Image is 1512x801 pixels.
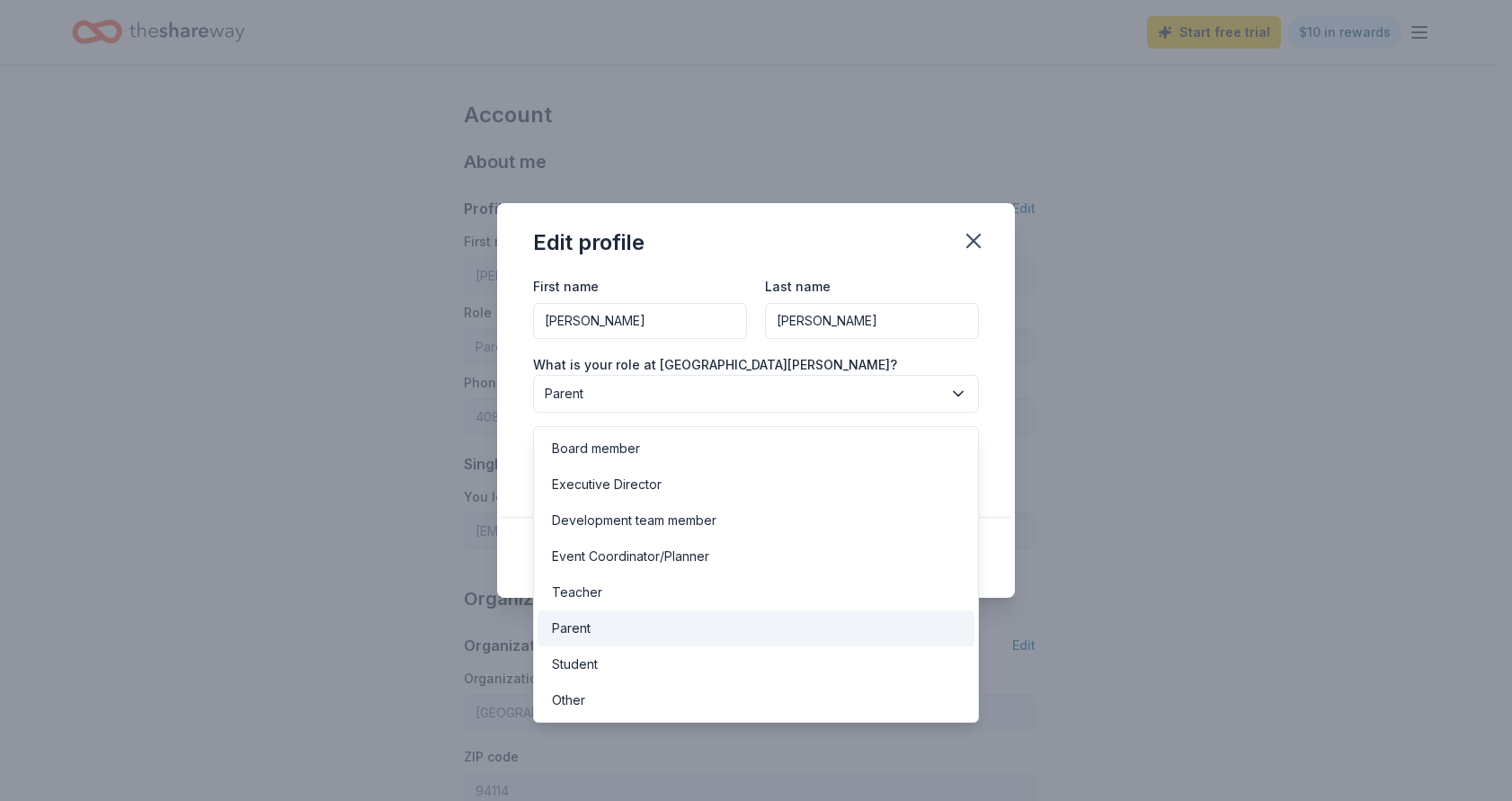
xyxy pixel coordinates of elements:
div: Event Coordinator/Planner [552,546,709,567]
div: Student [552,654,598,675]
div: Development team member [552,510,716,531]
div: Teacher [552,582,602,603]
button: Parent [533,375,979,413]
div: Board member [552,438,640,459]
span: Parent [545,383,942,405]
div: Parent [552,618,591,639]
div: Executive Director [552,474,662,495]
div: Parent [533,426,979,723]
div: Other [552,690,585,711]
